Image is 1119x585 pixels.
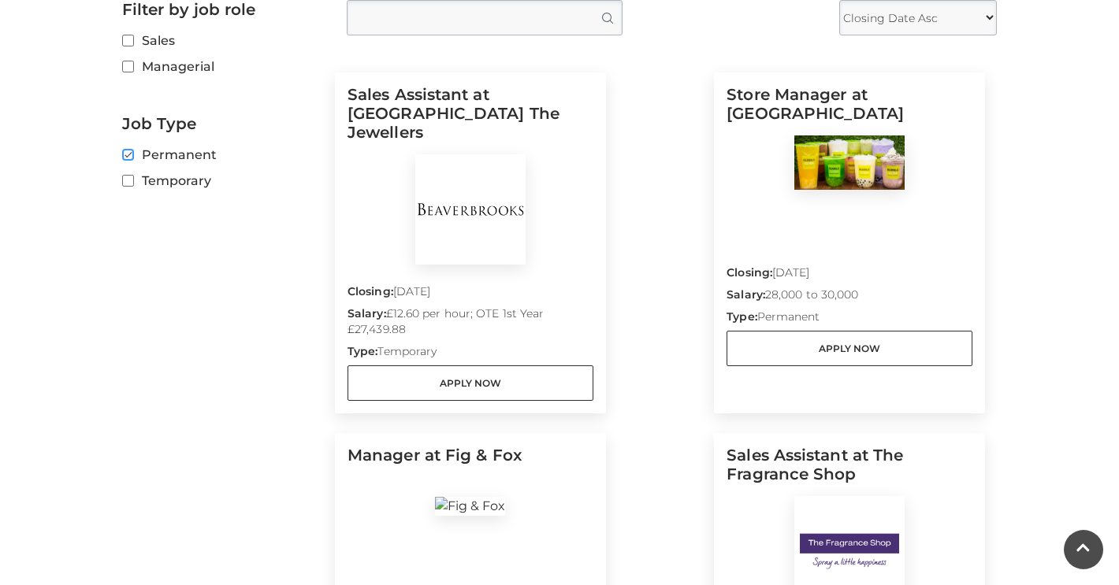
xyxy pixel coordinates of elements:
strong: Type: [727,309,757,324]
strong: Closing: [727,265,772,280]
strong: Closing: [348,284,393,298]
strong: Type: [348,344,377,358]
p: Permanent [727,309,972,331]
label: Permanent [122,145,323,165]
label: Temporary [122,171,323,191]
h5: Manager at Fig & Fox [348,446,593,496]
a: Apply Now [348,365,593,401]
img: Bubble Citea [794,135,905,190]
p: £12.60 per hour; OTE 1st Year £27,439.88 [348,305,593,343]
img: Fig & Fox [435,497,505,516]
label: Managerial [122,57,323,76]
p: [DATE] [348,283,593,305]
p: [DATE] [727,265,972,287]
strong: Salary: [348,306,386,320]
strong: Salary: [727,287,765,302]
a: Apply Now [727,331,972,366]
img: BeaverBrooks The Jewellers [415,154,526,265]
p: Temporary [348,343,593,365]
h5: Store Manager at [GEOGRAPHIC_DATA] [727,85,972,135]
h2: Job Type [122,114,323,133]
h5: Sales Assistant at [GEOGRAPHIC_DATA] The Jewellers [348,85,593,154]
p: 28,000 to 30,000 [727,287,972,309]
label: Sales [122,31,323,50]
h5: Sales Assistant at The Fragrance Shop [727,446,972,496]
